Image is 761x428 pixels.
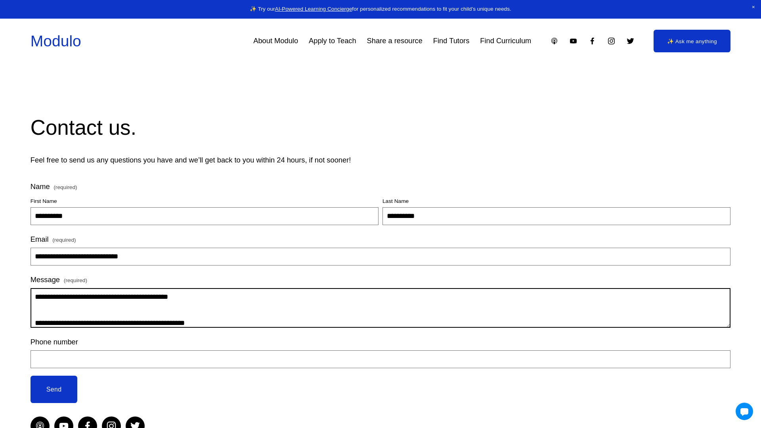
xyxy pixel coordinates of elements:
a: YouTube [569,37,577,45]
a: Find Curriculum [480,34,531,49]
p: Feel free to send us any questions you have and we’ll get back to you within 24 hours, if not soo... [31,154,730,167]
a: Modulo [31,32,81,50]
a: AI-Powered Learning Concierge [275,6,352,12]
span: Email [31,233,49,246]
span: (required) [52,235,76,245]
a: About Modulo [253,34,298,49]
span: Message [31,273,60,287]
div: Last Name [382,197,730,207]
div: First Name [31,197,379,207]
span: Name [31,180,50,193]
span: Phone number [31,336,78,349]
button: Send [31,376,78,403]
a: Apply to Teach [309,34,356,49]
a: Facebook [588,37,597,45]
a: Instagram [607,37,616,45]
span: (required) [64,276,87,286]
a: Find Tutors [433,34,470,49]
span: (required) [54,185,77,190]
h2: Contact us. [31,114,730,141]
a: Share a resource [367,34,423,49]
a: Twitter [626,37,635,45]
a: ✨ Ask me anything [654,30,730,52]
a: Apple Podcasts [550,37,558,45]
